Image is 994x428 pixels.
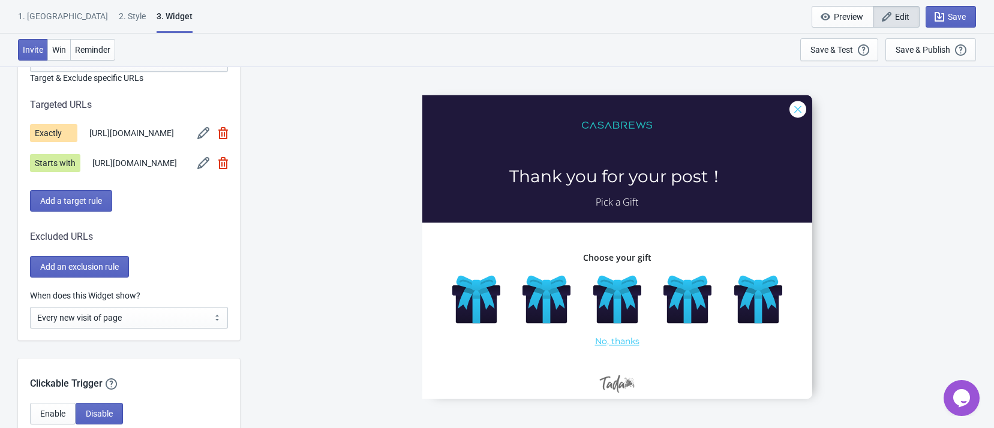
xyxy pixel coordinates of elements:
div: Excluded URLs [30,230,228,244]
span: Invite [23,45,43,55]
span: Add an exclusion rule [40,262,119,272]
span: Exactly [30,124,77,142]
span: Save [948,12,966,22]
button: Save [926,6,976,28]
div: Save & Test [810,45,853,55]
button: Invite [18,39,48,61]
span: [URL][DOMAIN_NAME] [92,157,177,170]
label: Target & Exclude specific URLs [30,72,228,84]
button: Disable [76,403,123,424]
div: 1. [GEOGRAPHIC_DATA] [18,10,108,31]
iframe: chat widget [944,380,982,416]
span: [URL][DOMAIN_NAME] [89,127,174,140]
div: Targeted URLs [30,98,228,112]
span: Win [52,45,66,55]
button: Edit [873,6,920,28]
span: Add a target rule [40,196,102,206]
button: Enable [30,403,76,424]
div: 3. Widget [157,10,193,33]
button: Add a target rule [30,190,112,212]
button: Win [47,39,71,61]
button: Save & Test [800,38,878,61]
div: 2 . Style [119,10,146,31]
span: Enable [40,409,65,418]
label: When does this Widget show? [30,290,140,302]
button: Save & Publish [885,38,976,61]
img: remove.svg [218,127,228,139]
button: Reminder [70,39,115,61]
span: Starts with [30,154,80,172]
span: Reminder [75,45,110,55]
span: Preview [834,12,863,22]
img: edit.svg [197,127,209,139]
button: Preview [812,6,873,28]
div: Save & Publish [896,45,950,55]
div: Clickable Trigger [18,358,240,391]
img: remove.svg [218,157,228,169]
img: edit.svg [197,157,209,169]
button: Add an exclusion rule [30,256,129,278]
span: Disable [86,409,113,418]
span: Edit [895,12,909,22]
